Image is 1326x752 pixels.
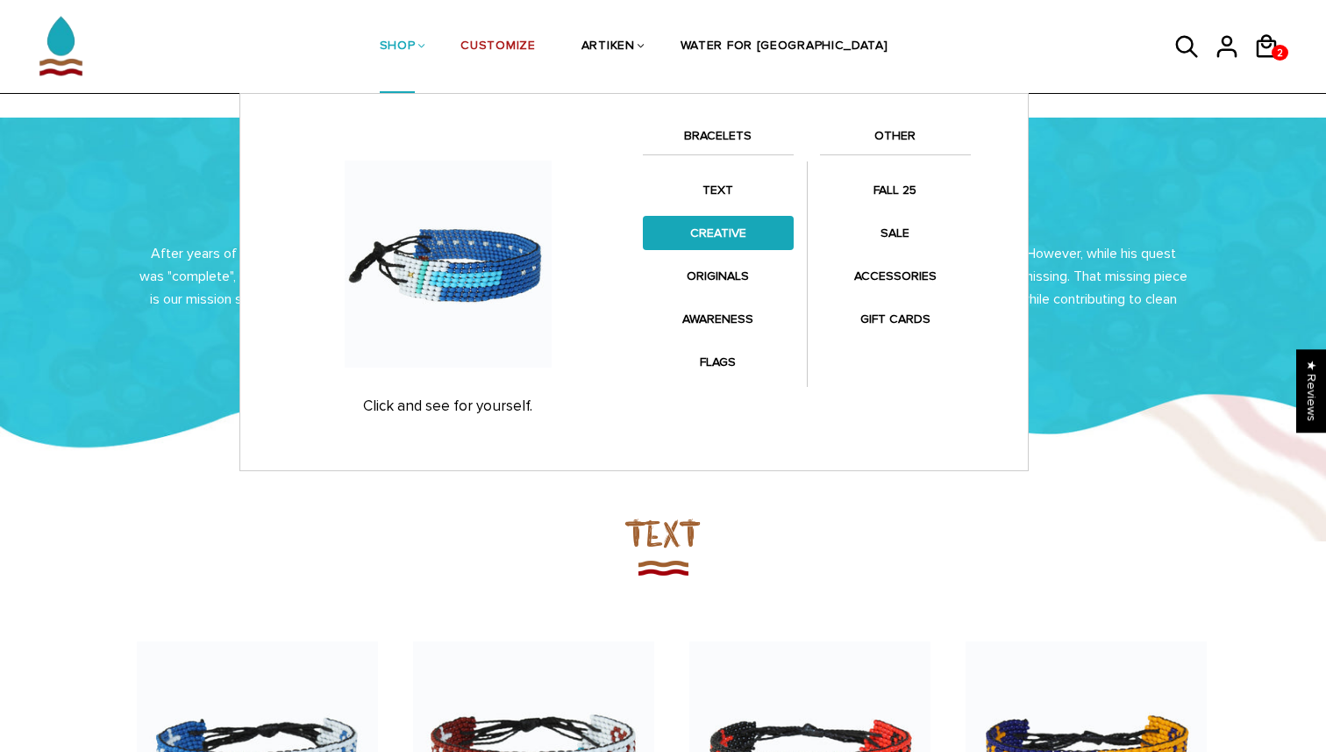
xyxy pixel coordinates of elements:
a: BRACELETS [643,125,794,155]
a: AWARENESS [643,302,794,336]
p: After years of unsuccessfully securing a handmade bracelet from [GEOGRAPHIC_DATA], the Founder, [... [137,242,1189,333]
a: CREATIVE [643,216,794,250]
h2: TEXT [110,509,1215,555]
p: Click and see for yourself. [271,397,625,415]
img: TEXT [636,555,690,580]
a: 2 [1272,45,1288,61]
span: 2 [1272,42,1288,64]
a: FALL 25 [820,173,971,207]
a: OTHER [820,125,971,155]
a: CUSTOMIZE [460,1,535,94]
a: ORIGINALS [643,259,794,293]
a: FLAGS [643,345,794,379]
a: GIFT CARDS [820,302,971,336]
a: TEXT [643,173,794,207]
a: WATER FOR [GEOGRAPHIC_DATA] [681,1,888,94]
a: ACCESSORIES [820,259,971,293]
a: SALE [820,216,971,250]
div: Click to open Judge.me floating reviews tab [1296,349,1326,433]
a: ARTIKEN [581,1,635,94]
a: SHOP [380,1,416,94]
